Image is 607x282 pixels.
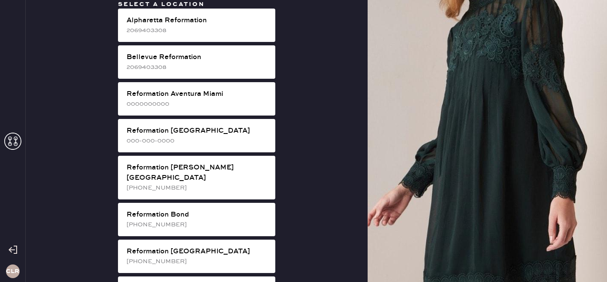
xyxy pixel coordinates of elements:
[566,243,603,280] iframe: Front Chat
[127,62,268,72] div: 2069403308
[127,15,268,26] div: Alpharetta Reformation
[127,257,268,266] div: [PHONE_NUMBER]
[127,126,268,136] div: Reformation [GEOGRAPHIC_DATA]
[127,183,268,193] div: [PHONE_NUMBER]
[127,89,268,99] div: Reformation Aventura Miami
[127,26,268,35] div: 2069403308
[127,210,268,220] div: Reformation Bond
[127,163,268,183] div: Reformation [PERSON_NAME][GEOGRAPHIC_DATA]
[127,246,268,257] div: Reformation [GEOGRAPHIC_DATA]
[127,52,268,62] div: Bellevue Reformation
[127,99,268,109] div: 0000000000
[127,220,268,229] div: [PHONE_NUMBER]
[118,0,205,8] span: Select a location
[127,136,268,145] div: 000-000-0000
[6,268,19,274] h3: CLR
